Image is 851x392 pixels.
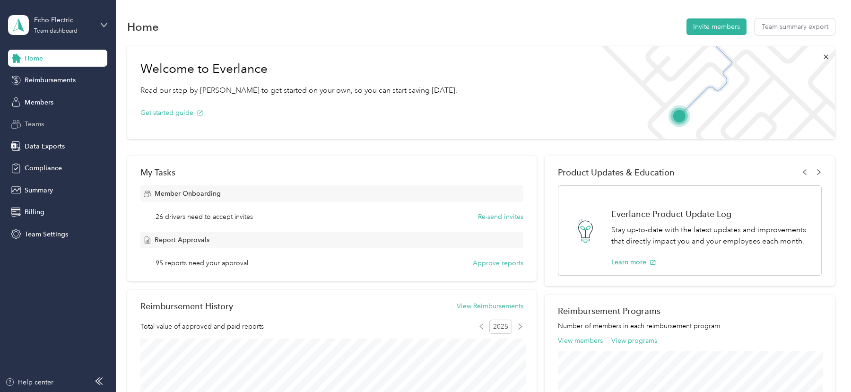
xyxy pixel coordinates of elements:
[25,185,53,195] span: Summary
[592,46,834,139] img: Welcome to everlance
[611,224,811,247] p: Stay up-to-date with the latest updates and improvements that directly impact you and your employ...
[140,61,457,77] h1: Welcome to Everlance
[558,167,675,177] span: Product Updates & Education
[25,229,68,239] span: Team Settings
[5,377,53,387] button: Help center
[611,336,657,346] button: View programs
[140,85,457,96] p: Read our step-by-[PERSON_NAME] to get started on your own, so you can start saving [DATE].
[755,18,835,35] button: Team summary export
[25,207,44,217] span: Billing
[156,258,248,268] span: 95 reports need your approval
[155,189,221,199] span: Member Onboarding
[34,28,78,34] div: Team dashboard
[798,339,851,392] iframe: Everlance-gr Chat Button Frame
[155,235,209,245] span: Report Approvals
[611,257,656,267] button: Learn more
[25,75,76,85] span: Reimbursements
[156,212,253,222] span: 26 drivers need to accept invites
[140,167,523,177] div: My Tasks
[686,18,747,35] button: Invite members
[34,15,93,25] div: Echo Electric
[25,141,65,151] span: Data Exports
[478,212,523,222] button: Re-send invites
[558,336,603,346] button: View members
[140,322,264,331] span: Total value of approved and paid reports
[140,108,203,118] button: Get started guide
[473,258,523,268] button: Approve reports
[558,321,821,331] p: Number of members in each reimbursement program.
[25,53,43,63] span: Home
[140,301,233,311] h2: Reimbursement History
[558,306,821,316] h2: Reimbursement Programs
[25,97,53,107] span: Members
[127,22,159,32] h1: Home
[489,320,512,334] span: 2025
[25,163,62,173] span: Compliance
[457,301,523,311] button: View Reimbursements
[25,119,44,129] span: Teams
[611,209,811,219] h1: Everlance Product Update Log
